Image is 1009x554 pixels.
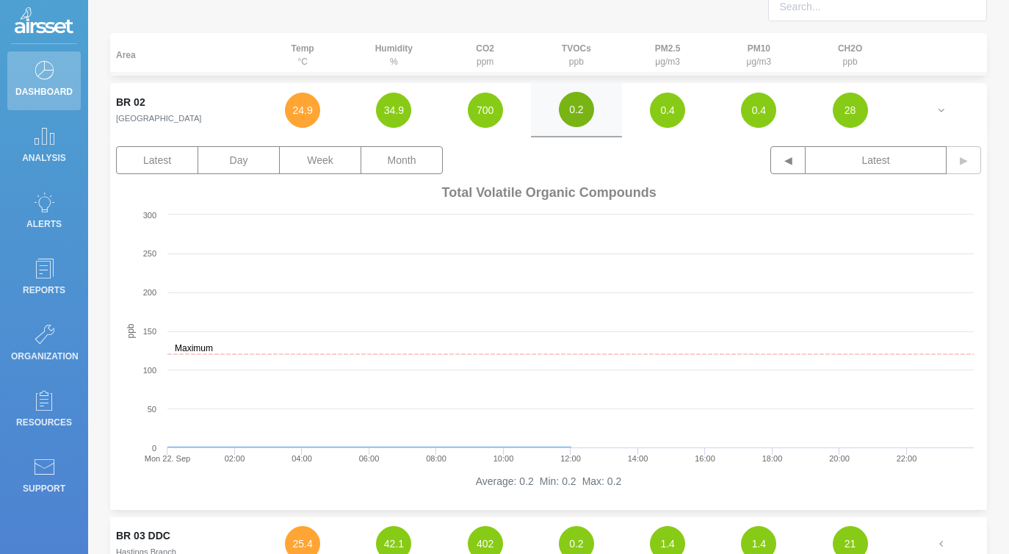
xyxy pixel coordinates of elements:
text: Mon 22. Sep [145,454,190,463]
text: 02:00 [225,454,245,463]
th: μg/m3 [713,33,804,76]
button: Day [198,146,280,174]
text: 20:00 [829,454,850,463]
text: 12:00 [560,454,581,463]
th: ppm [440,33,531,76]
text: 150 [143,327,156,336]
button: ▶ [946,146,981,174]
a: Analysis [7,118,81,176]
strong: PM2.5 [655,43,681,54]
a: Alerts [7,184,81,242]
text: 14:00 [628,454,648,463]
th: ppb [805,33,896,76]
strong: Humidity [375,43,413,54]
text: 10:00 [493,454,514,463]
strong: PM10 [748,43,770,54]
text: 18:00 [762,454,783,463]
button: 24.9 [285,93,320,128]
a: Support [7,448,81,507]
text: 16:00 [695,454,715,463]
p: Analysis [11,147,77,169]
button: 0.4 [650,93,685,128]
text: 200 [143,288,156,297]
span: Total Volatile Organic Compounds [442,185,657,201]
strong: TVOCs [562,43,591,54]
p: Resources [11,411,77,434]
th: °C [257,33,348,76]
button: 0.2 [559,92,594,127]
button: 700 [468,93,503,128]
text: 50 [148,405,156,414]
p: Alerts [11,213,77,235]
strong: CO2 [476,43,494,54]
text: 0 [152,444,156,453]
button: 28 [833,93,868,128]
strong: Area [116,50,136,60]
th: μg/m3 [622,33,713,76]
button: Month [361,146,443,174]
button: 0.4 [741,93,776,128]
strong: CH2O [838,43,862,54]
button: 34.9 [376,93,411,128]
text: 04:00 [292,454,312,463]
text: Maximum [175,343,213,353]
li: Min: 0.2 [540,474,576,489]
small: [GEOGRAPHIC_DATA] [116,114,201,123]
button: Latest [116,146,198,174]
p: Support [11,478,77,500]
button: ◀ [770,146,806,174]
button: Week [279,146,361,174]
p: Reports [11,279,77,301]
text: 08:00 [426,454,446,463]
td: BR 02[GEOGRAPHIC_DATA] [110,83,257,137]
a: Organization [7,316,81,375]
a: Resources [7,382,81,441]
text: ppb [126,323,136,338]
text: 100 [143,366,156,375]
text: 300 [143,211,156,220]
th: % [348,33,439,76]
a: Reports [7,250,81,309]
text: 06:00 [359,454,380,463]
p: Dashboard [11,81,77,103]
img: Logo [15,7,73,37]
th: ppb [531,33,622,76]
p: Organization [11,345,77,367]
button: Latest [806,146,947,174]
li: Max: 0.2 [582,474,622,489]
text: 250 [143,249,156,258]
li: Average: 0.2 [476,474,534,489]
a: Dashboard [7,51,81,110]
text: 22:00 [897,454,917,463]
strong: Temp [292,43,314,54]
